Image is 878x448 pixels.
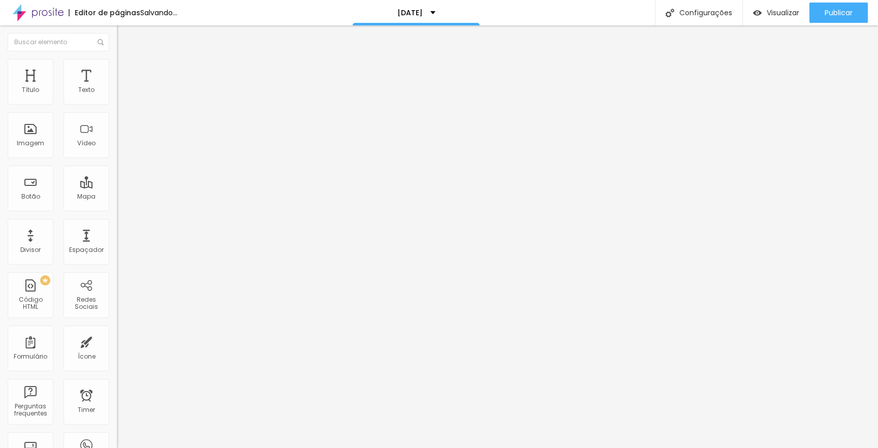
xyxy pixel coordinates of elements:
[78,406,95,413] div: Timer
[17,140,44,147] div: Imagem
[8,33,109,51] input: Buscar elemento
[809,3,868,23] button: Publicar
[21,193,40,200] div: Botão
[666,9,674,17] img: Icone
[98,39,104,45] img: Icone
[10,403,50,418] div: Perguntas frequentes
[825,9,853,17] span: Publicar
[14,353,47,360] div: Formulário
[140,9,177,16] div: Salvando...
[767,9,799,17] span: Visualizar
[397,9,423,16] p: [DATE]
[753,9,762,17] img: view-1.svg
[69,9,140,16] div: Editor de páginas
[69,246,104,253] div: Espaçador
[743,3,809,23] button: Visualizar
[20,246,41,253] div: Divisor
[10,296,50,311] div: Código HTML
[77,140,96,147] div: Vídeo
[66,296,106,311] div: Redes Sociais
[22,86,39,93] div: Título
[78,353,96,360] div: Ícone
[77,193,96,200] div: Mapa
[78,86,95,93] div: Texto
